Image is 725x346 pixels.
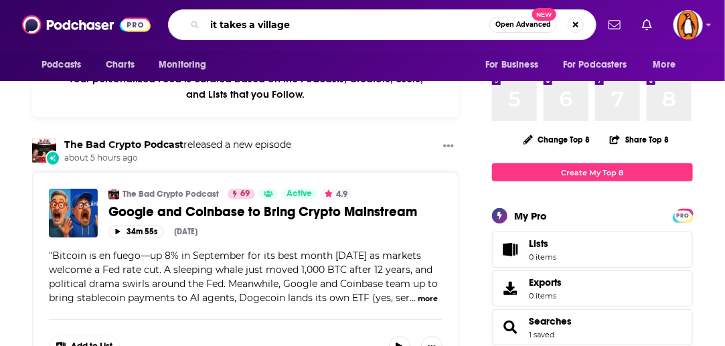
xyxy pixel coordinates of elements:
[32,139,56,163] img: The Bad Crypto Podcast
[418,293,438,305] button: more
[49,250,438,304] span: Bitcoin is en fuego—up 8% in September for its best month [DATE] as markets welcome a Fed rate cu...
[644,52,693,78] button: open menu
[240,187,250,201] span: 69
[514,209,547,222] div: My Pro
[149,52,224,78] button: open menu
[64,139,291,151] h3: released a new episode
[609,126,669,153] button: Share Top 8
[497,318,523,337] a: Searches
[410,292,416,304] span: ...
[673,10,703,39] button: Show profile menu
[123,189,219,199] a: The Bad Crypto Podcast
[287,187,312,201] span: Active
[42,56,81,74] span: Podcasts
[168,9,596,40] div: Search podcasts, credits, & more...
[497,279,523,298] span: Exports
[497,240,523,259] span: Lists
[673,10,703,39] img: User Profile
[492,232,693,268] a: Lists
[675,211,691,221] span: PRO
[108,226,163,238] button: 34m 55s
[529,291,562,300] span: 0 items
[492,270,693,307] a: Exports
[476,52,555,78] button: open menu
[485,56,538,74] span: For Business
[438,139,459,155] button: Show More Button
[529,252,556,262] span: 0 items
[563,56,627,74] span: For Podcasters
[529,276,562,288] span: Exports
[492,163,693,181] a: Create My Top 8
[489,17,557,33] button: Open AdvancedNew
[49,189,98,238] img: Google and Coinbase to Bring Crypto Mainstream
[108,203,417,220] span: Google and Coinbase to Bring Crypto Mainstream
[32,52,98,78] button: open menu
[97,52,143,78] a: Charts
[554,52,647,78] button: open menu
[492,309,693,345] span: Searches
[159,56,206,74] span: Monitoring
[321,189,351,199] button: 4.9
[673,10,703,39] span: Logged in as penguin_portfolio
[106,56,135,74] span: Charts
[108,189,119,199] img: The Bad Crypto Podcast
[64,139,183,151] a: The Bad Crypto Podcast
[529,315,572,327] a: Searches
[532,8,556,21] span: New
[64,153,291,164] span: about 5 hours ago
[515,131,598,148] button: Change Top 8
[529,238,556,250] span: Lists
[46,151,60,165] div: New Episode
[49,250,438,304] span: "
[675,210,691,220] a: PRO
[228,189,255,199] a: 69
[205,14,489,35] input: Search podcasts, credits, & more...
[32,56,459,117] div: Your personalized Feed is curated based on the Podcasts, Creators, Users, and Lists that you Follow.
[108,203,442,220] a: Google and Coinbase to Bring Crypto Mainstream
[603,13,626,36] a: Show notifications dropdown
[637,13,657,36] a: Show notifications dropdown
[22,12,151,37] img: Podchaser - Follow, Share and Rate Podcasts
[281,189,317,199] a: Active
[174,227,197,236] div: [DATE]
[653,56,676,74] span: More
[529,238,548,250] span: Lists
[495,21,551,28] span: Open Advanced
[529,330,554,339] a: 1 saved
